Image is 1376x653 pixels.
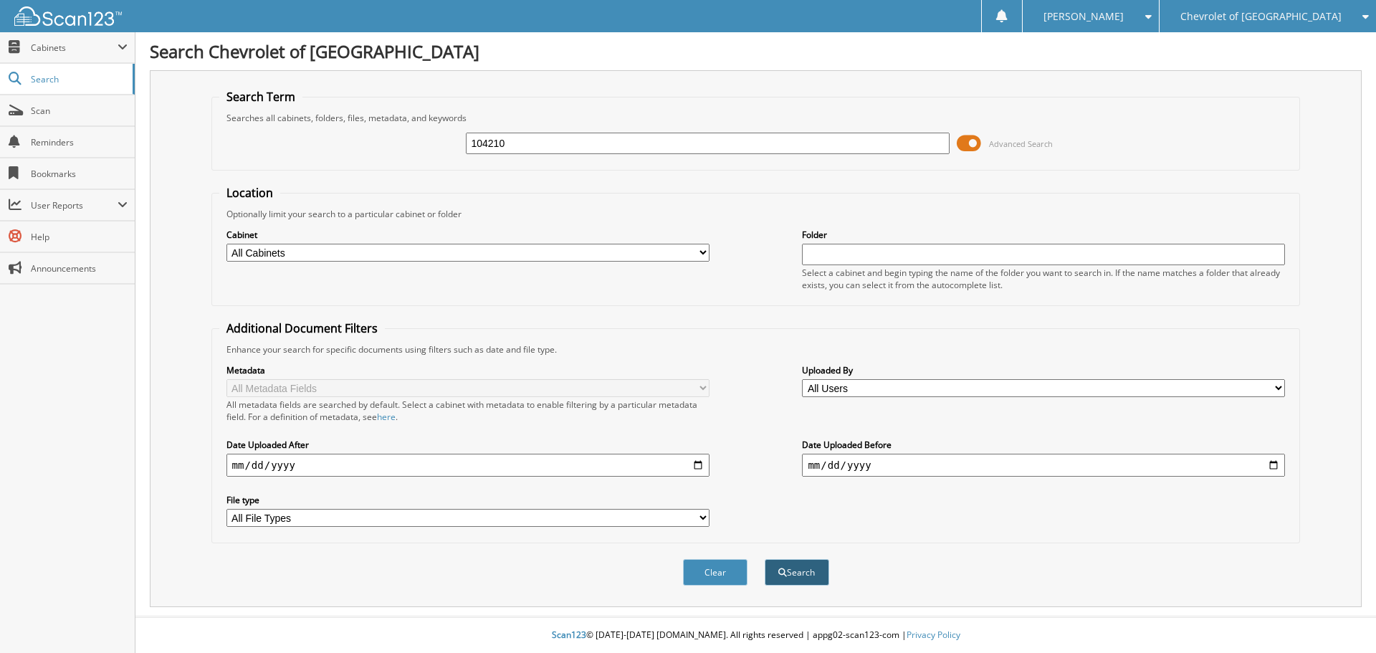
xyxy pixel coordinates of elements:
[31,168,128,180] span: Bookmarks
[802,229,1285,241] label: Folder
[802,267,1285,291] div: Select a cabinet and begin typing the name of the folder you want to search in. If the name match...
[135,618,1376,653] div: © [DATE]-[DATE] [DOMAIN_NAME]. All rights reserved | appg02-scan123-com |
[31,199,118,211] span: User Reports
[1304,584,1376,653] iframe: Chat Widget
[1043,12,1124,21] span: [PERSON_NAME]
[226,494,709,506] label: File type
[219,112,1293,124] div: Searches all cabinets, folders, files, metadata, and keywords
[226,399,709,423] div: All metadata fields are searched by default. Select a cabinet with metadata to enable filtering b...
[1180,12,1342,21] span: Chevrolet of [GEOGRAPHIC_DATA]
[219,343,1293,356] div: Enhance your search for specific documents using filters such as date and file type.
[989,138,1053,149] span: Advanced Search
[765,559,829,586] button: Search
[31,262,128,275] span: Announcements
[802,364,1285,376] label: Uploaded By
[31,105,128,117] span: Scan
[219,89,302,105] legend: Search Term
[226,454,709,477] input: start
[219,185,280,201] legend: Location
[907,629,960,641] a: Privacy Policy
[683,559,747,586] button: Clear
[31,73,125,85] span: Search
[802,439,1285,451] label: Date Uploaded Before
[14,6,122,26] img: scan123-logo-white.svg
[226,229,709,241] label: Cabinet
[377,411,396,423] a: here
[552,629,586,641] span: Scan123
[226,364,709,376] label: Metadata
[31,231,128,243] span: Help
[226,439,709,451] label: Date Uploaded After
[31,42,118,54] span: Cabinets
[31,136,128,148] span: Reminders
[219,208,1293,220] div: Optionally limit your search to a particular cabinet or folder
[150,39,1362,63] h1: Search Chevrolet of [GEOGRAPHIC_DATA]
[802,454,1285,477] input: end
[219,320,385,336] legend: Additional Document Filters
